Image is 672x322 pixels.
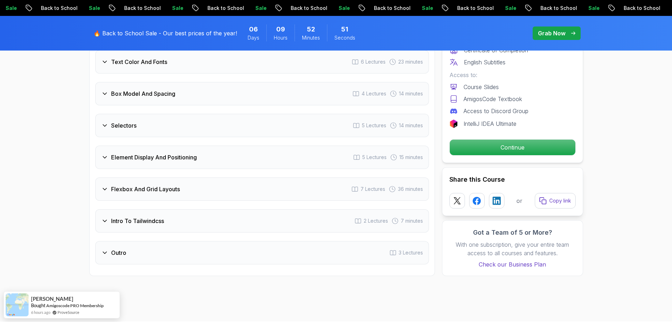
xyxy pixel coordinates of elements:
[399,249,423,256] span: 3 Lectures
[362,154,387,161] span: 5 Lectures
[111,89,175,98] h3: Box Model And Spacing
[398,58,423,65] span: 23 minutes
[449,71,576,79] p: Access to:
[302,34,320,41] span: Minutes
[95,114,429,137] button: Selectors5 Lectures 14 minutes
[464,83,499,91] p: Course Slides
[398,186,423,193] span: 36 minutes
[111,121,137,130] h3: Selectors
[31,303,46,308] span: Bought
[165,5,188,12] p: Sale
[201,5,249,12] p: Back to School
[449,260,576,269] a: Check our Business Plan
[582,5,604,12] p: Sale
[111,248,126,257] h3: Outro
[449,139,576,156] button: Continue
[341,24,348,34] span: 51 Seconds
[450,5,498,12] p: Back to School
[464,95,522,103] p: AmigosCode Textbook
[361,58,386,65] span: 6 Lectures
[95,177,429,201] button: Flexbox And Grid Layouts7 Lectures 36 minutes
[401,217,423,224] span: 7 minutes
[449,175,576,185] h2: Share this Course
[538,29,565,37] p: Grab Now
[498,5,521,12] p: Sale
[57,309,79,315] a: ProveSource
[399,90,423,97] span: 14 minutes
[362,90,386,97] span: 4 Lectures
[399,154,423,161] span: 15 minutes
[549,197,571,204] p: Copy link
[449,240,576,257] p: With one subscription, give your entire team access to all courses and features.
[34,5,82,12] p: Back to School
[464,119,516,128] p: IntelliJ IDEA Ultimate
[111,58,167,66] h3: Text Color And Fonts
[274,34,287,41] span: Hours
[31,309,50,315] span: 6 hours ago
[284,5,332,12] p: Back to School
[117,5,165,12] p: Back to School
[617,5,665,12] p: Back to School
[111,185,180,193] h3: Flexbox And Grid Layouts
[364,217,388,224] span: 2 Lectures
[399,122,423,129] span: 14 minutes
[415,5,438,12] p: Sale
[334,34,355,41] span: Seconds
[249,24,258,34] span: 6 Days
[95,82,429,105] button: Box Model And Spacing4 Lectures 14 minutes
[276,24,285,34] span: 9 Hours
[464,58,505,66] p: English Subtitles
[93,29,237,37] p: 🔥 Back to School Sale - Our best prices of the year!
[516,197,522,205] p: or
[248,34,259,41] span: Days
[95,146,429,169] button: Element Display And Positioning5 Lectures 15 minutes
[95,241,429,264] button: Outro3 Lectures
[367,5,415,12] p: Back to School
[535,193,576,209] button: Copy link
[362,122,386,129] span: 5 Lectures
[82,5,105,12] p: Sale
[95,50,429,74] button: Text Color And Fonts6 Lectures 23 minutes
[449,119,458,128] img: jetbrains logo
[6,293,29,316] img: provesource social proof notification image
[361,186,385,193] span: 7 Lectures
[111,217,164,225] h3: Intro To Tailwindcss
[111,153,197,162] h3: Element Display And Positioning
[95,209,429,233] button: Intro To Tailwindcss2 Lectures 7 minutes
[249,5,271,12] p: Sale
[464,107,528,115] p: Access to Discord Group
[46,303,104,308] a: Amigoscode PRO Membership
[31,296,73,302] span: [PERSON_NAME]
[534,5,582,12] p: Back to School
[332,5,355,12] p: Sale
[449,228,576,238] h3: Got a Team of 5 or More?
[307,24,315,34] span: 52 Minutes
